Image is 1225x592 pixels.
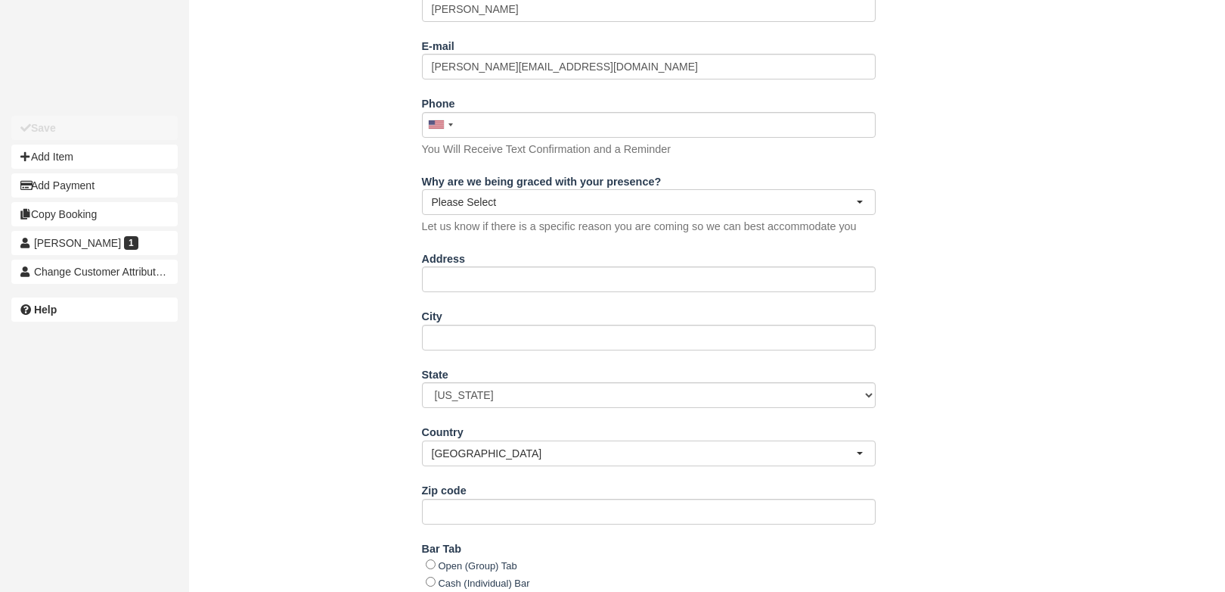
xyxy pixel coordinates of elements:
span: [PERSON_NAME] [34,237,121,249]
span: [GEOGRAPHIC_DATA] [432,446,856,461]
label: Address [422,246,466,267]
p: You Will Receive Text Confirmation and a Reminder [422,142,671,157]
label: State [422,362,448,383]
button: Please Select [422,189,876,215]
label: Country [422,419,464,441]
button: Change Customer Attribution [11,260,178,284]
label: Open (Group) Tab [439,560,517,572]
div: United States: +1 [423,113,457,137]
label: Phone [422,91,455,112]
b: Save [31,122,56,134]
button: Add Item [11,145,178,169]
label: City [422,304,442,325]
button: [GEOGRAPHIC_DATA] [422,441,876,466]
span: 1 [124,236,138,250]
label: Why are we being graced with your presence? [422,169,662,190]
p: Let us know if there is a specific reason you are coming so we can best accommodate you [422,219,857,235]
label: Zip code [422,478,467,499]
button: Add Payment [11,173,178,198]
b: Help [34,304,57,316]
span: Please Select [432,195,856,210]
button: Copy Booking [11,202,178,226]
a: [PERSON_NAME] 1 [11,231,178,255]
label: E-mail [422,33,454,55]
label: Cash (Individual) Bar [439,578,530,589]
button: Save [11,116,178,140]
a: Help [11,298,178,322]
span: Change Customer Attribution [34,266,170,278]
label: Bar Tab [422,536,462,557]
